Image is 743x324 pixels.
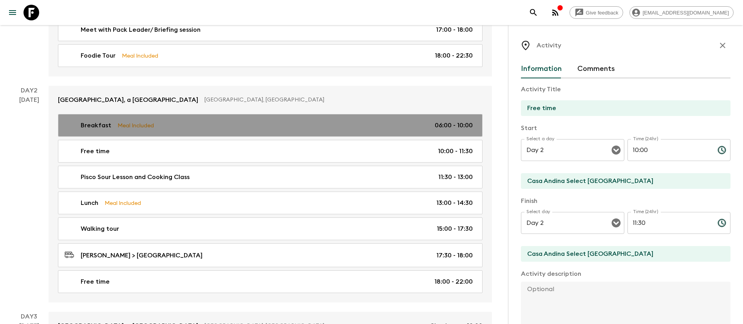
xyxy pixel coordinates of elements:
p: Lunch [81,198,98,208]
p: Breakfast [81,121,111,130]
p: Start [521,123,730,133]
a: LunchMeal Included13:00 - 14:30 [58,192,483,214]
label: Time (24hr) [633,208,658,215]
p: Free time [81,147,110,156]
label: Time (24hr) [633,136,658,142]
p: Activity description [521,269,730,279]
a: [PERSON_NAME] > [GEOGRAPHIC_DATA]17:30 - 18:00 [58,243,483,267]
input: E.g Hozuagawa boat tour [521,100,724,116]
input: Start Location [521,173,724,189]
input: End Location (leave blank if same as Start) [521,246,724,262]
button: Open [611,217,622,228]
a: Free time10:00 - 11:30 [58,140,483,163]
a: Walking tour15:00 - 17:30 [58,217,483,240]
p: 13:00 - 14:30 [436,198,473,208]
p: Finish [521,196,730,206]
p: Day 2 [9,86,49,95]
p: Meal Included [122,51,158,60]
p: 11:30 - 13:00 [438,172,473,182]
a: Meet with Pack Leader/ Briefing session17:00 - 18:00 [58,18,483,41]
p: [GEOGRAPHIC_DATA], [GEOGRAPHIC_DATA] [204,96,476,104]
p: Meal Included [118,121,154,130]
label: Select day [526,208,550,215]
a: BreakfastMeal Included06:00 - 10:00 [58,114,483,137]
a: Give feedback [569,6,623,19]
p: 18:00 - 22:00 [434,277,473,286]
button: menu [5,5,20,20]
p: Activity [537,41,561,50]
p: Foodie Tour [81,51,116,60]
a: Foodie TourMeal Included18:00 - 22:30 [58,44,483,67]
p: [PERSON_NAME] > [GEOGRAPHIC_DATA] [81,251,202,260]
button: Choose time, selected time is 10:00 AM [714,142,730,158]
p: Meet with Pack Leader/ Briefing session [81,25,201,34]
label: Select a day [526,136,554,142]
span: [EMAIL_ADDRESS][DOMAIN_NAME] [638,10,733,16]
button: Open [611,145,622,156]
p: Walking tour [81,224,119,233]
p: 10:00 - 11:30 [438,147,473,156]
button: Information [521,60,562,78]
button: Comments [577,60,615,78]
p: 17:30 - 18:00 [436,251,473,260]
input: hh:mm [627,139,711,161]
p: 15:00 - 17:30 [437,224,473,233]
p: Pisco Sour Lesson and Cooking Class [81,172,190,182]
p: [GEOGRAPHIC_DATA], a [GEOGRAPHIC_DATA] [58,95,198,105]
p: 18:00 - 22:30 [435,51,473,60]
p: 06:00 - 10:00 [435,121,473,130]
p: Free time [81,277,110,286]
a: Free time18:00 - 22:00 [58,270,483,293]
p: Day 3 [9,312,49,321]
button: Choose time, selected time is 11:30 AM [714,215,730,231]
button: search adventures [526,5,541,20]
input: hh:mm [627,212,711,234]
p: 17:00 - 18:00 [436,25,473,34]
a: [GEOGRAPHIC_DATA], a [GEOGRAPHIC_DATA][GEOGRAPHIC_DATA], [GEOGRAPHIC_DATA] [49,86,492,114]
span: Give feedback [582,10,623,16]
a: Pisco Sour Lesson and Cooking Class11:30 - 13:00 [58,166,483,188]
div: [DATE] [19,95,39,302]
p: Meal Included [105,199,141,207]
div: [EMAIL_ADDRESS][DOMAIN_NAME] [629,6,734,19]
p: Activity Title [521,85,730,94]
